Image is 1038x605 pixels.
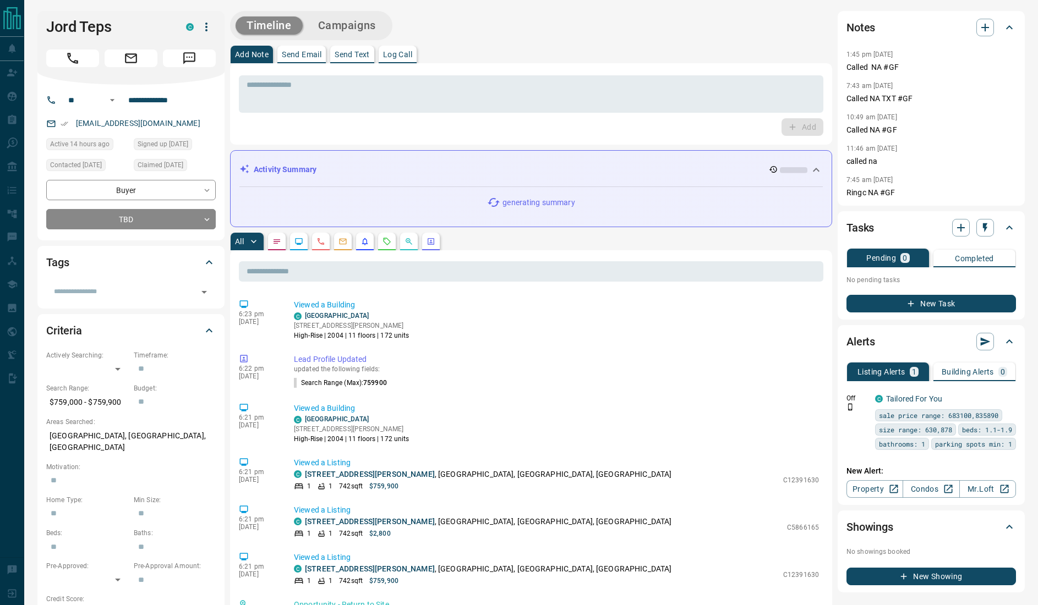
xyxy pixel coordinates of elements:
[305,469,671,480] p: , [GEOGRAPHIC_DATA], [GEOGRAPHIC_DATA], [GEOGRAPHIC_DATA]
[846,328,1016,355] div: Alerts
[305,564,435,573] a: [STREET_ADDRESS][PERSON_NAME]
[138,159,183,170] span: Claimed [DATE]
[329,529,332,538] p: 1
[866,254,896,262] p: Pending
[339,529,363,538] p: 742 sqft
[875,395,883,403] div: condos.ca
[942,368,994,376] p: Building Alerts
[846,393,868,403] p: Off
[134,561,216,571] p: Pre-Approval Amount:
[846,113,897,121] p: 10:49 am [DATE]
[427,237,435,246] svg: Agent Actions
[783,475,819,485] p: C12391630
[846,333,875,350] h2: Alerts
[846,215,1016,241] div: Tasks
[186,23,194,31] div: condos.ca
[46,383,128,393] p: Search Range:
[46,322,82,339] h2: Criteria
[316,237,325,246] svg: Calls
[360,237,369,246] svg: Listing Alerts
[1001,368,1005,376] p: 0
[305,312,369,320] a: [GEOGRAPHIC_DATA]
[903,254,907,262] p: 0
[846,14,1016,41] div: Notes
[239,414,277,421] p: 6:21 pm
[239,421,277,429] p: [DATE]
[307,481,311,491] p: 1
[46,180,216,200] div: Buyer
[294,299,819,311] p: Viewed a Building
[134,495,216,505] p: Min Size:
[239,310,277,318] p: 6:23 pm
[46,159,128,174] div: Wed Jun 04 2025
[305,516,671,527] p: , [GEOGRAPHIC_DATA], [GEOGRAPHIC_DATA], [GEOGRAPHIC_DATA]
[335,51,370,58] p: Send Text
[134,138,216,153] div: Fri May 23 2025
[783,570,819,580] p: C12391630
[846,272,1016,288] p: No pending tasks
[46,317,216,344] div: Criteria
[239,159,823,180] div: Activity Summary
[846,187,1016,199] p: Ringc NA #GF
[239,515,277,523] p: 6:21 pm
[134,159,216,174] div: Fri May 23 2025
[294,378,387,388] p: Search Range (Max) :
[307,529,311,538] p: 1
[50,139,110,150] span: Active 14 hours ago
[134,383,216,393] p: Budget:
[329,481,332,491] p: 1
[61,120,68,128] svg: Email Verified
[254,164,316,175] p: Activity Summary
[383,237,391,246] svg: Requests
[305,563,671,575] p: , [GEOGRAPHIC_DATA], [GEOGRAPHIC_DATA], [GEOGRAPHIC_DATA]
[305,470,435,479] a: [STREET_ADDRESS][PERSON_NAME]
[846,480,903,498] a: Property
[294,504,819,516] p: Viewed a Listing
[339,481,363,491] p: 742 sqft
[846,93,1016,105] p: Called NA TXT #GF
[369,529,391,538] p: $2,800
[163,50,216,67] span: Message
[846,62,1016,73] p: Called NA #GF
[236,16,303,35] button: Timeline
[294,237,303,246] svg: Lead Browsing Activity
[294,470,302,478] div: condos.ca
[846,403,854,411] svg: Push Notification Only
[46,561,128,571] p: Pre-Approved:
[787,522,819,532] p: C5866165
[46,495,128,505] p: Home Type:
[196,284,212,300] button: Open
[46,594,216,604] p: Credit Score:
[305,517,435,526] a: [STREET_ADDRESS][PERSON_NAME]
[294,312,302,320] div: condos.ca
[294,434,409,444] p: High-Rise | 2004 | 11 floors | 172 units
[294,552,819,563] p: Viewed a Listing
[935,438,1012,449] span: parking spots min: 1
[294,354,819,365] p: Lead Profile Updated
[846,514,1016,540] div: Showings
[305,415,369,423] a: [GEOGRAPHIC_DATA]
[846,176,893,184] p: 7:45 am [DATE]
[912,368,916,376] p: 1
[846,465,1016,477] p: New Alert:
[46,18,170,36] h1: Jord Teps
[886,394,942,403] a: Tailored For You
[46,462,216,472] p: Motivation:
[134,528,216,538] p: Baths:
[307,576,311,586] p: 1
[239,523,277,531] p: [DATE]
[50,159,102,170] span: Contacted [DATE]
[369,481,398,491] p: $759,900
[846,19,875,36] h2: Notes
[239,570,277,578] p: [DATE]
[235,238,244,245] p: All
[46,417,216,427] p: Areas Searched:
[846,156,1016,167] p: called na
[46,209,216,229] div: TBD
[294,416,302,424] div: condos.ca
[846,219,874,237] h2: Tasks
[959,480,1016,498] a: Mr.Loft
[46,138,128,153] div: Tue Oct 14 2025
[46,427,216,457] p: [GEOGRAPHIC_DATA], [GEOGRAPHIC_DATA], [GEOGRAPHIC_DATA]
[879,410,998,421] span: sale price range: 683100,835890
